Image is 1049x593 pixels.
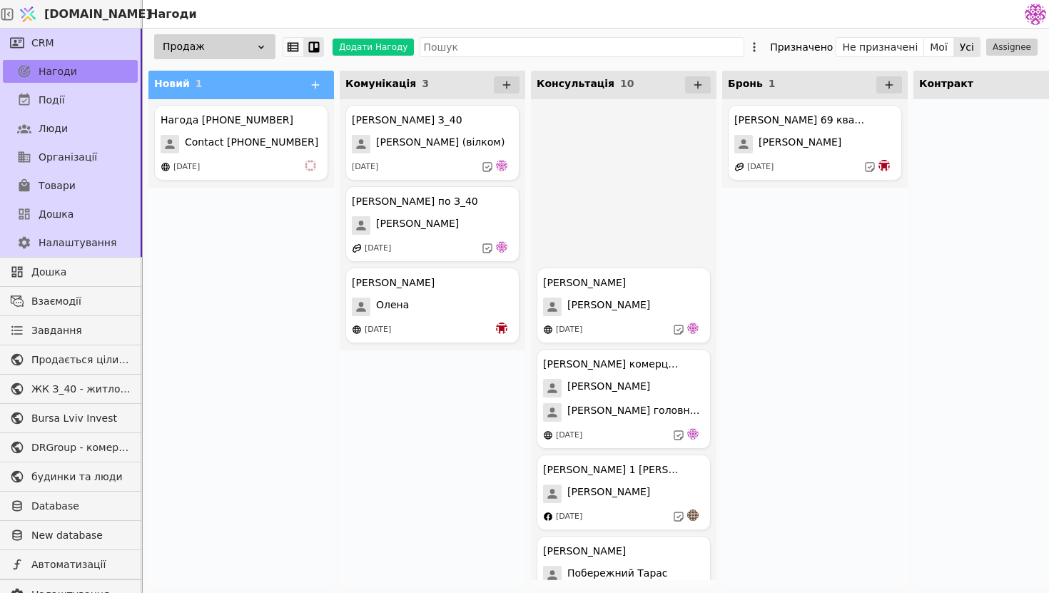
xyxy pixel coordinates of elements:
span: Налаштування [39,235,116,250]
a: будинки та люди [3,465,138,488]
div: [DATE] [556,324,582,336]
span: Продається цілий будинок [PERSON_NAME] нерухомість [31,353,131,368]
a: ЖК З_40 - житлова та комерційна нерухомість класу Преміум [3,377,138,400]
span: Консультація [537,78,614,89]
img: affiliate-program.svg [734,162,744,172]
div: [PERSON_NAME] 1 [PERSON_NAME] [543,462,679,477]
span: Автоматизації [31,557,131,572]
img: facebook.svg [543,512,553,522]
span: CRM [31,36,54,51]
button: Мої [924,37,954,57]
a: Дошка [3,203,138,225]
a: Взаємодії [3,290,138,313]
span: Нагоди [39,64,77,79]
button: Усі [954,37,980,57]
span: Організації [39,150,97,165]
span: Контракт [919,78,973,89]
span: [PERSON_NAME] [567,298,650,316]
img: bo [878,160,890,171]
div: [PERSON_NAME] комерція Курдонери [543,357,679,372]
a: Налаштування [3,231,138,254]
span: Комунікація [345,78,416,89]
span: Дошка [39,207,74,222]
span: Взаємодії [31,294,131,309]
span: New database [31,528,131,543]
img: de [496,241,507,253]
img: bo [496,323,507,334]
a: [DOMAIN_NAME] [14,1,143,28]
div: [PERSON_NAME] 69 квартира[PERSON_NAME][DATE]bo [728,105,902,181]
span: [PERSON_NAME] [567,485,650,503]
img: online-store.svg [161,162,171,172]
a: CRM [3,31,138,54]
div: [DATE] [352,161,378,173]
div: [PERSON_NAME] комерція Курдонери[PERSON_NAME][PERSON_NAME] головний номер[DATE]de [537,349,711,449]
a: Завдання [3,319,138,342]
a: Організації [3,146,138,168]
div: [DATE] [747,161,774,173]
img: 137b5da8a4f5046b86490006a8dec47a [1025,4,1046,25]
a: Люди [3,117,138,140]
span: Новий [154,78,190,89]
a: Дошка [3,260,138,283]
span: [DOMAIN_NAME] [44,6,151,23]
a: New database [3,524,138,547]
div: Нагода [PHONE_NUMBER] [161,113,293,128]
img: Logo [17,1,39,28]
span: 1 [196,78,203,89]
img: de [687,428,699,440]
div: [PERSON_NAME] 1 [PERSON_NAME][PERSON_NAME][DATE]an [537,455,711,530]
div: [DATE] [173,161,200,173]
span: 3 [422,78,429,89]
a: Автоматизації [3,553,138,576]
span: [PERSON_NAME] (вілком) [376,135,505,153]
span: [PERSON_NAME] [567,379,650,397]
span: 1 [769,78,776,89]
div: Призначено [770,37,833,57]
div: [DATE] [556,511,582,523]
span: Олена [376,298,409,316]
span: Товари [39,178,76,193]
span: Contact [PHONE_NUMBER] [185,135,318,153]
img: vi [305,160,316,171]
button: Assignee [986,39,1038,56]
span: Дошка [31,265,131,280]
span: Побережний Тарас [567,566,668,584]
div: [DATE] [365,243,391,255]
a: Події [3,88,138,111]
div: [PERSON_NAME] [352,275,435,290]
a: Bursa Lviv Invest [3,407,138,430]
div: [PERSON_NAME] по З_40 [352,194,478,209]
div: [PERSON_NAME]Олена[DATE]bo [345,268,520,343]
img: online-store.svg [543,325,553,335]
div: [DATE] [556,430,582,442]
span: ЖК З_40 - житлова та комерційна нерухомість класу Преміум [31,382,131,397]
span: будинки та люди [31,470,131,485]
span: [PERSON_NAME] [759,135,841,153]
div: [PERSON_NAME] 69 квартира [734,113,870,128]
a: Database [3,495,138,517]
span: Люди [39,121,68,136]
h2: Нагоди [143,6,197,23]
div: [PERSON_NAME][PERSON_NAME][DATE]de [537,268,711,343]
span: Події [39,93,65,108]
img: online-store.svg [543,430,553,440]
div: [DATE] [365,324,391,336]
div: [PERSON_NAME] по З_40[PERSON_NAME][DATE]de [345,186,520,262]
span: Бронь [728,78,763,89]
span: [PERSON_NAME] головний номер [567,403,704,422]
span: 10 [620,78,634,89]
a: Нагоди [3,60,138,83]
img: affiliate-program.svg [352,243,362,253]
div: Продаж [154,34,275,59]
div: [PERSON_NAME] З_40[PERSON_NAME] (вілком)[DATE]de [345,105,520,181]
div: [PERSON_NAME] [543,275,626,290]
img: online-store.svg [352,325,362,335]
div: [PERSON_NAME] [543,544,626,559]
img: de [687,323,699,334]
span: [PERSON_NAME] [376,216,459,235]
div: Нагода [PHONE_NUMBER]Contact [PHONE_NUMBER][DATE]vi [154,105,328,181]
div: [PERSON_NAME] З_40 [352,113,462,128]
a: Товари [3,174,138,197]
span: Bursa Lviv Invest [31,411,131,426]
